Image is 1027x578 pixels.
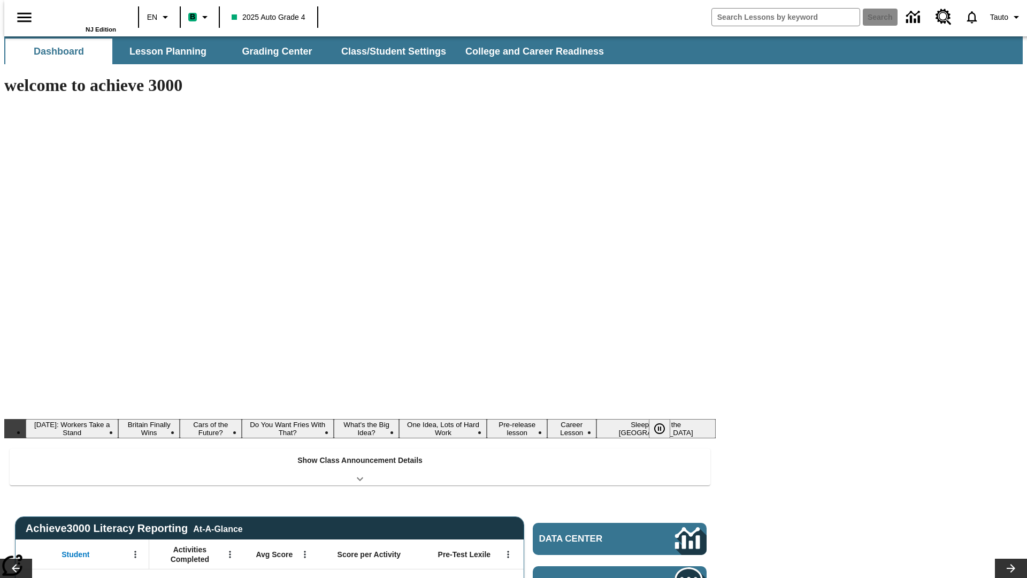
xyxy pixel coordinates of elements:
button: Slide 4 Do You Want Fries With That? [242,419,334,438]
span: Achieve3000 Literacy Reporting [26,522,243,535]
h1: welcome to achieve 3000 [4,75,716,95]
div: SubNavbar [4,39,614,64]
span: Avg Score [256,550,293,559]
a: Home [47,5,116,26]
span: Score per Activity [338,550,401,559]
button: Open Menu [297,546,313,562]
span: Data Center [539,534,639,544]
button: Grading Center [224,39,331,64]
button: Pause [649,419,670,438]
button: Slide 5 What's the Big Idea? [334,419,400,438]
span: NJ Edition [86,26,116,33]
button: Open Menu [500,546,516,562]
span: Pre-Test Lexile [438,550,491,559]
button: Open side menu [9,2,40,33]
button: Slide 7 Pre-release lesson [487,419,547,438]
button: Slide 6 One Idea, Lots of Hard Work [399,419,487,438]
button: Lesson carousel, Next [995,559,1027,578]
div: Home [47,4,116,33]
a: Data Center [533,523,707,555]
div: SubNavbar [4,36,1023,64]
button: Profile/Settings [986,7,1027,27]
span: Student [62,550,89,559]
span: Tauto [990,12,1008,23]
button: Slide 3 Cars of the Future? [180,419,242,438]
button: Open Menu [127,546,143,562]
button: Dashboard [5,39,112,64]
button: Boost Class color is mint green. Change class color [184,7,216,27]
button: Open Menu [222,546,238,562]
button: Lesson Planning [114,39,221,64]
button: Slide 1 Labor Day: Workers Take a Stand [26,419,118,438]
div: Pause [649,419,681,438]
button: College and Career Readiness [457,39,612,64]
button: Slide 8 Career Lesson [547,419,596,438]
input: search field [712,9,860,26]
div: At-A-Glance [193,522,242,534]
span: B [190,10,195,24]
button: Language: EN, Select a language [142,7,177,27]
a: Data Center [900,3,929,32]
button: Class/Student Settings [333,39,455,64]
a: Notifications [958,3,986,31]
a: Resource Center, Will open in new tab [929,3,958,32]
span: 2025 Auto Grade 4 [232,12,305,23]
p: Show Class Announcement Details [297,455,423,466]
span: EN [147,12,157,23]
button: Slide 2 Britain Finally Wins [118,419,179,438]
button: Slide 9 Sleepless in the Animal Kingdom [596,419,716,438]
span: Activities Completed [155,545,225,564]
div: Show Class Announcement Details [10,448,710,485]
